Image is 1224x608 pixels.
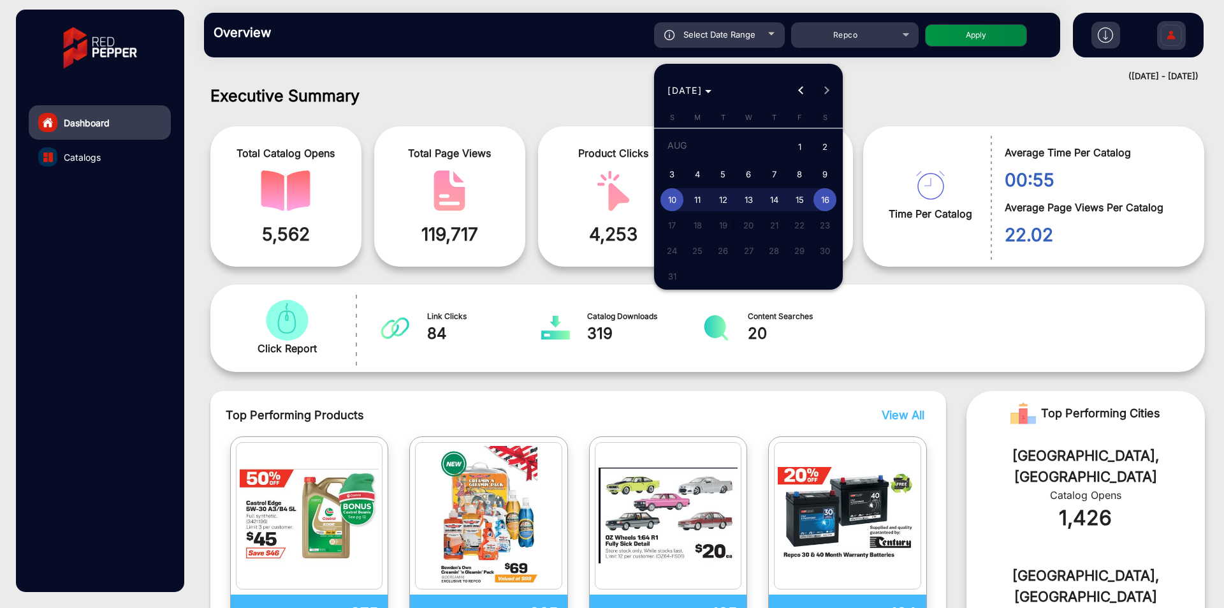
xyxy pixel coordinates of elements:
[710,212,736,238] button: August 19, 2025
[685,238,710,263] button: August 25, 2025
[685,187,710,212] button: August 11, 2025
[813,214,836,237] span: 23
[761,212,787,238] button: August 21, 2025
[686,163,709,186] span: 4
[762,239,785,262] span: 28
[660,214,683,237] span: 17
[823,113,827,122] span: S
[659,212,685,238] button: August 17, 2025
[745,113,752,122] span: W
[659,238,685,263] button: August 24, 2025
[737,188,760,211] span: 13
[813,239,836,262] span: 30
[659,263,685,289] button: August 31, 2025
[787,238,812,263] button: August 29, 2025
[798,113,802,122] span: F
[711,188,734,211] span: 12
[762,214,785,237] span: 21
[686,188,709,211] span: 11
[721,113,725,122] span: T
[812,212,838,238] button: August 23, 2025
[788,135,811,161] span: 1
[659,133,787,161] td: AUG
[710,238,736,263] button: August 26, 2025
[788,239,811,262] span: 29
[762,188,785,211] span: 14
[660,265,683,288] span: 31
[670,113,674,122] span: S
[694,113,701,122] span: M
[660,163,683,186] span: 3
[737,239,760,262] span: 27
[787,212,812,238] button: August 22, 2025
[812,187,838,212] button: August 16, 2025
[787,161,812,187] button: August 8, 2025
[659,187,685,212] button: August 10, 2025
[813,135,836,161] span: 2
[762,163,785,186] span: 7
[667,85,702,96] span: [DATE]
[737,163,760,186] span: 6
[685,161,710,187] button: August 4, 2025
[710,161,736,187] button: August 5, 2025
[686,214,709,237] span: 18
[660,188,683,211] span: 10
[761,238,787,263] button: August 28, 2025
[812,161,838,187] button: August 9, 2025
[761,187,787,212] button: August 14, 2025
[788,163,811,186] span: 8
[736,238,761,263] button: August 27, 2025
[736,161,761,187] button: August 6, 2025
[813,163,836,186] span: 9
[788,214,811,237] span: 22
[711,214,734,237] span: 19
[685,212,710,238] button: August 18, 2025
[812,238,838,263] button: August 30, 2025
[787,187,812,212] button: August 15, 2025
[711,163,734,186] span: 5
[686,239,709,262] span: 25
[788,188,811,211] span: 15
[659,161,685,187] button: August 3, 2025
[710,187,736,212] button: August 12, 2025
[736,212,761,238] button: August 20, 2025
[789,78,814,103] button: Previous month
[660,239,683,262] span: 24
[772,113,776,122] span: T
[812,133,838,161] button: August 2, 2025
[736,187,761,212] button: August 13, 2025
[813,188,836,211] span: 16
[761,161,787,187] button: August 7, 2025
[737,214,760,237] span: 20
[787,133,812,161] button: August 1, 2025
[662,79,717,102] button: Choose month and year
[711,239,734,262] span: 26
